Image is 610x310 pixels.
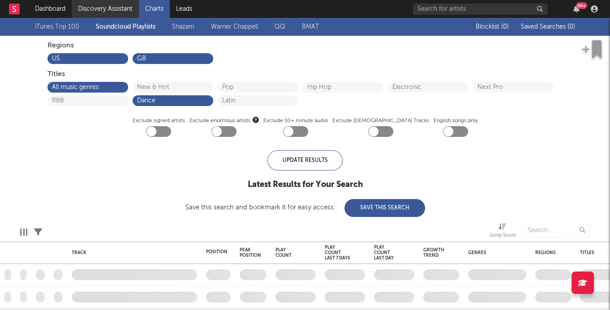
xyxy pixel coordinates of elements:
[211,21,258,32] a: Warner Chappell
[573,5,580,13] button: 99+
[489,230,516,241] div: Jump Score
[476,24,509,30] span: Blocklist
[434,115,478,126] label: English songs only
[275,21,285,32] a: QQ
[137,98,209,104] button: Dance
[34,219,42,245] div: Filters
[35,21,79,32] a: iTunes Top 100
[222,84,294,90] button: Pop
[137,84,209,90] button: New & Hot
[185,179,425,190] div: Latest Results for Your Search
[302,21,319,32] a: BMAT
[72,250,193,255] div: Track
[567,24,575,30] span: ( 0 )
[172,21,194,32] a: Shazam
[344,199,425,217] button: Save This Search
[576,2,587,9] div: 99 +
[267,150,343,170] div: Update Results
[137,55,209,62] button: GB
[133,115,185,126] label: Exclude signed artists
[423,247,446,258] div: Growth Trend
[523,224,590,237] input: Search...
[477,84,549,90] button: Next Pro
[206,249,228,255] div: Position
[521,24,575,30] span: Saved Searches
[325,245,352,261] div: Play Count Last 7 Days
[332,115,429,126] label: Exclude [DEMOGRAPHIC_DATA] Tracks
[518,23,575,30] button: Saved Searches (0)
[222,98,294,104] button: Latin
[392,84,464,90] button: Electronic
[20,219,27,245] div: Edit Columns
[253,115,259,124] button: Exclude enormous artists
[535,250,567,255] div: Regions
[275,247,302,258] div: Play Count
[52,98,124,104] button: R&B
[52,84,124,90] button: All music genres
[489,219,516,245] div: Jump Score
[501,24,509,30] span: ( 0 )
[307,84,379,90] button: Hip Hop
[47,40,563,51] div: Regions
[240,247,261,258] div: Peak Position
[189,115,259,126] span: Exclude enormous artists
[185,204,425,211] div: Save this search and bookmark it for easy access:
[468,250,522,255] div: Genres
[263,115,328,126] label: Exclude 10+ minute audio
[413,4,547,15] input: Search for artists
[52,55,124,62] button: US
[47,69,563,80] div: Titles
[374,245,401,261] div: Play Count Last Day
